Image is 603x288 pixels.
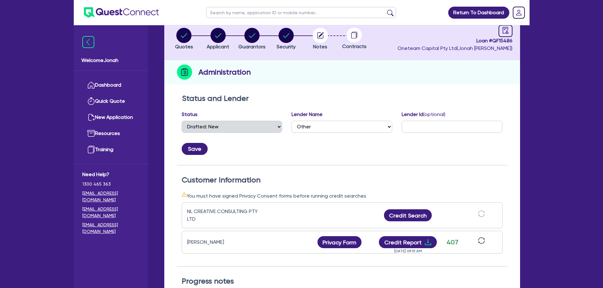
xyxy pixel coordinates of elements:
[206,28,229,51] button: Applicant
[402,111,445,118] label: Lender Id
[82,126,140,142] a: Resources
[87,97,95,105] img: quick-quote
[175,44,193,50] span: Quotes
[175,28,193,51] button: Quotes
[82,142,140,158] a: Training
[81,57,141,64] span: Welcome Jonah
[423,111,445,117] span: (optional)
[424,238,432,246] span: download
[182,277,503,286] h2: Progress notes
[87,146,95,153] img: training
[313,44,327,50] span: Notes
[206,7,396,18] input: Search by name, application ID or mobile number...
[511,4,527,21] a: Dropdown toggle
[207,44,229,50] span: Applicant
[198,66,251,78] h2: Administration
[398,37,512,45] span: Loan # QF15486
[187,238,266,246] div: [PERSON_NAME]
[82,93,140,109] a: Quick Quote
[182,111,198,118] label: Status
[182,143,208,155] button: Save
[84,7,159,18] img: quest-connect-logo-blue
[82,77,140,93] a: Dashboard
[182,192,187,197] span: warning
[384,209,432,221] button: Credit Search
[87,113,95,121] img: new-application
[277,44,296,50] span: Security
[238,44,266,50] span: Guarantors
[82,222,140,235] a: [EMAIL_ADDRESS][DOMAIN_NAME]
[82,181,140,187] span: 1300 465 363
[312,28,328,51] button: Notes
[82,206,140,219] a: [EMAIL_ADDRESS][DOMAIN_NAME]
[82,171,140,178] span: Need Help?
[82,36,94,48] img: icon-menu-close
[379,236,437,248] button: Credit Reportdownload
[476,237,487,248] button: sync
[177,64,192,80] img: step-icon
[187,208,266,223] div: NL CREATIVE CONSULTING PTY LTD
[276,28,296,51] button: Security
[317,236,362,248] button: Privacy Form
[292,111,323,118] label: Lender Name
[82,109,140,126] a: New Application
[448,7,509,19] a: Return To Dashboard
[445,237,461,247] div: 407
[478,237,485,244] span: sync
[182,192,503,200] div: You must have signed Privacy Consent forms before running credit searches
[238,28,266,51] button: Guarantors
[87,130,95,137] img: resources
[502,27,509,34] span: audit
[478,210,485,217] span: sync
[342,43,367,49] span: Contracts
[182,175,503,185] h2: Customer Information
[182,94,502,103] h2: Status and Lender
[476,210,487,221] button: sync
[398,45,512,51] span: Oneteam Capital Pty Ltd ( Jonah [PERSON_NAME] )
[82,190,140,203] a: [EMAIL_ADDRESS][DOMAIN_NAME]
